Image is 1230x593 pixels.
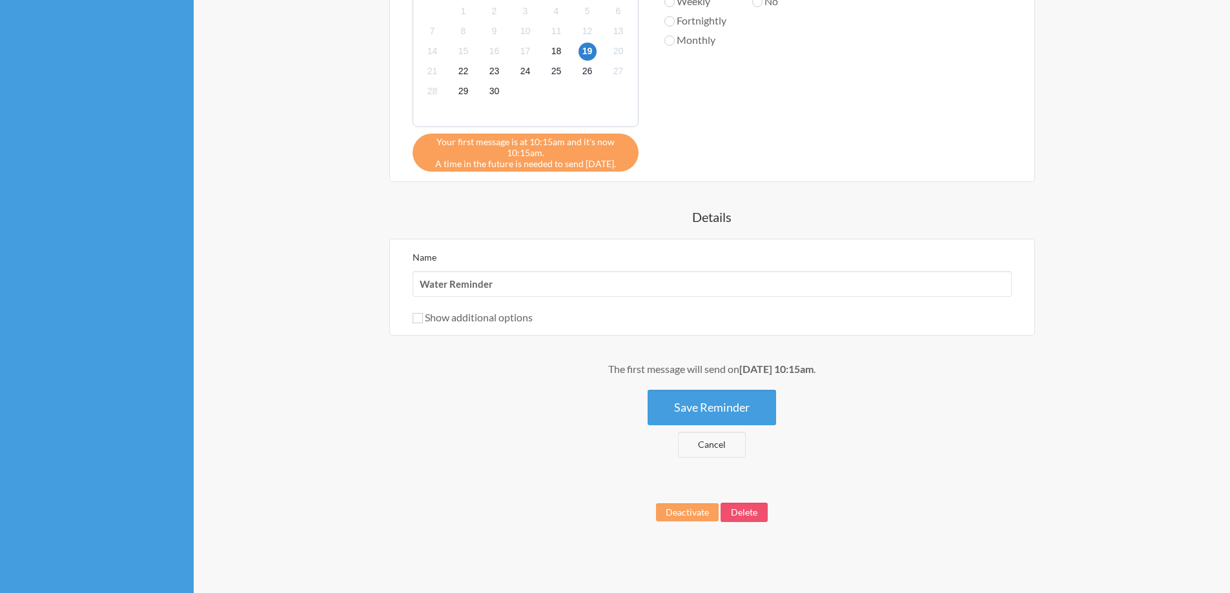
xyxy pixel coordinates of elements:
[548,43,566,61] span: Saturday, October 18, 2025
[610,43,628,61] span: Monday, October 20, 2025
[656,503,719,521] button: Deactivate
[548,2,566,20] span: Saturday, October 4, 2025
[486,2,504,20] span: Thursday, October 2, 2025
[739,363,814,375] strong: [DATE] 10:15am
[325,361,1100,377] div: The first message will send on .
[610,63,628,81] span: Monday, October 27, 2025
[413,311,533,323] label: Show additional options
[678,432,746,457] a: Cancel
[648,390,776,425] button: Save Reminder
[422,136,629,158] span: Your first message is at 10:15am and it's now 10:15am.
[455,83,473,101] span: Wednesday, October 29, 2025
[424,22,442,40] span: Tuesday, October 7, 2025
[579,43,597,61] span: Sunday, October 19, 2025
[413,313,423,323] input: Show additional options
[424,63,442,81] span: Tuesday, October 21, 2025
[455,22,473,40] span: Wednesday, October 8, 2025
[486,43,504,61] span: Thursday, October 16, 2025
[486,22,504,40] span: Thursday, October 9, 2025
[664,35,675,46] input: Monthly
[486,83,504,101] span: Thursday, October 30, 2025
[517,22,535,40] span: Friday, October 10, 2025
[517,2,535,20] span: Friday, October 3, 2025
[486,63,504,81] span: Thursday, October 23, 2025
[579,22,597,40] span: Sunday, October 12, 2025
[325,208,1100,226] h4: Details
[664,32,726,48] label: Monthly
[455,63,473,81] span: Wednesday, October 22, 2025
[517,63,535,81] span: Friday, October 24, 2025
[548,63,566,81] span: Saturday, October 25, 2025
[517,43,535,61] span: Friday, October 17, 2025
[610,2,628,20] span: Monday, October 6, 2025
[721,503,768,522] button: Delete
[455,43,473,61] span: Wednesday, October 15, 2025
[548,22,566,40] span: Saturday, October 11, 2025
[413,252,436,263] label: Name
[424,83,442,101] span: Tuesday, October 28, 2025
[579,63,597,81] span: Sunday, October 26, 2025
[424,43,442,61] span: Tuesday, October 14, 2025
[664,13,726,28] label: Fortnightly
[455,2,473,20] span: Wednesday, October 1, 2025
[579,2,597,20] span: Sunday, October 5, 2025
[610,22,628,40] span: Monday, October 13, 2025
[664,16,675,26] input: Fortnightly
[413,134,639,172] div: A time in the future is needed to send [DATE].
[413,271,1012,297] input: We suggest a 2 to 4 word name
